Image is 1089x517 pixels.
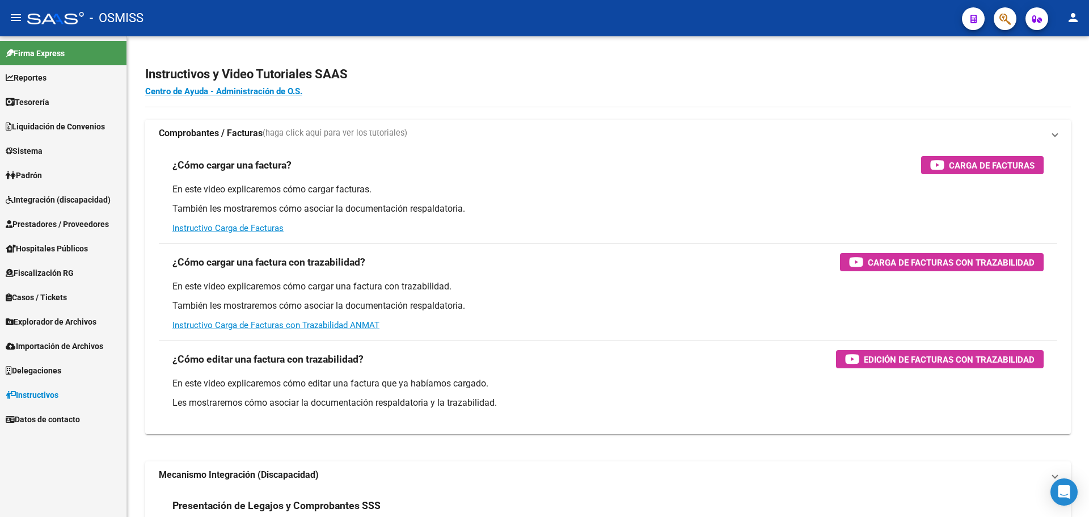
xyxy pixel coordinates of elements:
[172,280,1044,293] p: En este video explicaremos cómo cargar una factura con trazabilidad.
[145,147,1071,434] div: Comprobantes / Facturas(haga click aquí para ver los tutoriales)
[921,156,1044,174] button: Carga de Facturas
[172,223,284,233] a: Instructivo Carga de Facturas
[6,413,80,426] span: Datos de contacto
[6,72,47,84] span: Reportes
[949,158,1035,173] span: Carga de Facturas
[90,6,143,31] span: - OSMISS
[159,127,263,140] strong: Comprobantes / Facturas
[172,300,1044,312] p: También les mostraremos cómo asociar la documentación respaldatoria.
[172,157,292,173] h3: ¿Cómo cargar una factura?
[172,254,365,270] h3: ¿Cómo cargar una factura con trazabilidad?
[172,351,364,367] h3: ¿Cómo editar una factura con trazabilidad?
[172,377,1044,390] p: En este video explicaremos cómo editar una factura que ya habíamos cargado.
[6,218,109,230] span: Prestadores / Proveedores
[6,291,67,304] span: Casos / Tickets
[836,350,1044,368] button: Edición de Facturas con Trazabilidad
[9,11,23,24] mat-icon: menu
[6,145,43,157] span: Sistema
[145,461,1071,489] mat-expansion-panel-header: Mecanismo Integración (Discapacidad)
[172,498,381,514] h3: Presentación de Legajos y Comprobantes SSS
[6,47,65,60] span: Firma Express
[172,183,1044,196] p: En este video explicaremos cómo cargar facturas.
[145,120,1071,147] mat-expansion-panel-header: Comprobantes / Facturas(haga click aquí para ver los tutoriales)
[6,120,105,133] span: Liquidación de Convenios
[6,316,96,328] span: Explorador de Archivos
[864,352,1035,367] span: Edición de Facturas con Trazabilidad
[6,169,42,182] span: Padrón
[6,267,74,279] span: Fiscalización RG
[172,320,379,330] a: Instructivo Carga de Facturas con Trazabilidad ANMAT
[263,127,407,140] span: (haga click aquí para ver los tutoriales)
[6,389,58,401] span: Instructivos
[1066,11,1080,24] mat-icon: person
[6,242,88,255] span: Hospitales Públicos
[172,397,1044,409] p: Les mostraremos cómo asociar la documentación respaldatoria y la trazabilidad.
[1050,478,1078,506] div: Open Intercom Messenger
[145,86,302,96] a: Centro de Ayuda - Administración de O.S.
[868,255,1035,270] span: Carga de Facturas con Trazabilidad
[6,340,103,352] span: Importación de Archivos
[145,64,1071,85] h2: Instructivos y Video Tutoriales SAAS
[6,364,61,377] span: Delegaciones
[159,469,319,481] strong: Mecanismo Integración (Discapacidad)
[840,253,1044,271] button: Carga de Facturas con Trazabilidad
[172,203,1044,215] p: También les mostraremos cómo asociar la documentación respaldatoria.
[6,96,49,108] span: Tesorería
[6,194,111,206] span: Integración (discapacidad)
